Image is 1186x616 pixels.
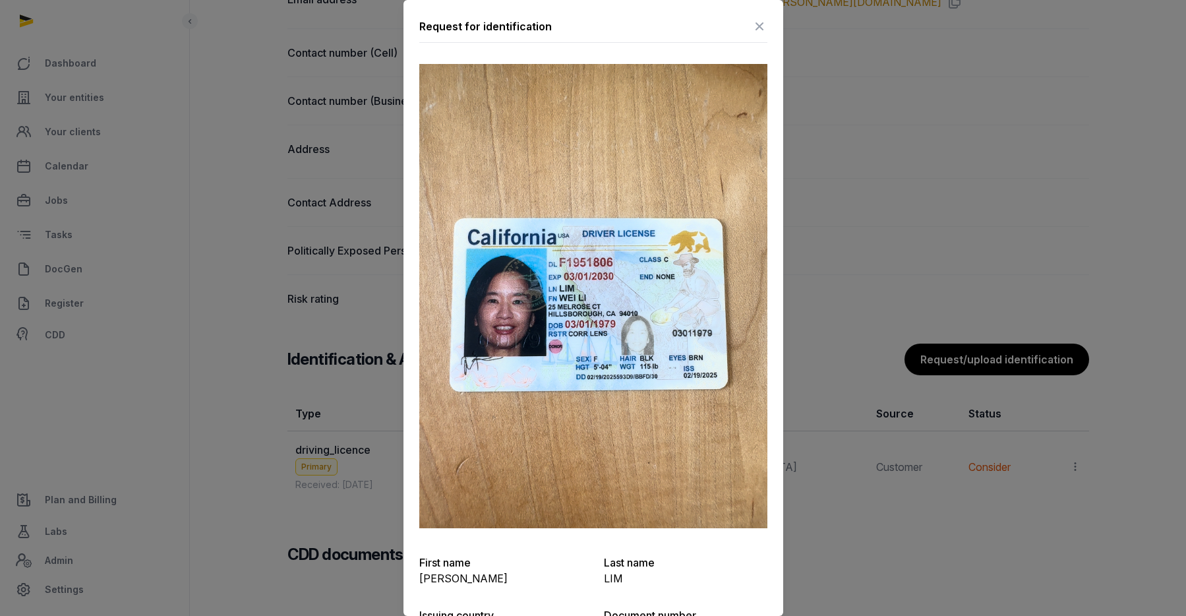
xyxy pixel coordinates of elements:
p: [PERSON_NAME] [419,570,583,586]
p: Last name [604,555,767,570]
div: Request for identification [419,18,552,34]
p: First name [419,555,583,570]
img: onfido-1759253993document_front.jpeg [419,64,767,528]
p: LIM [604,570,767,586]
